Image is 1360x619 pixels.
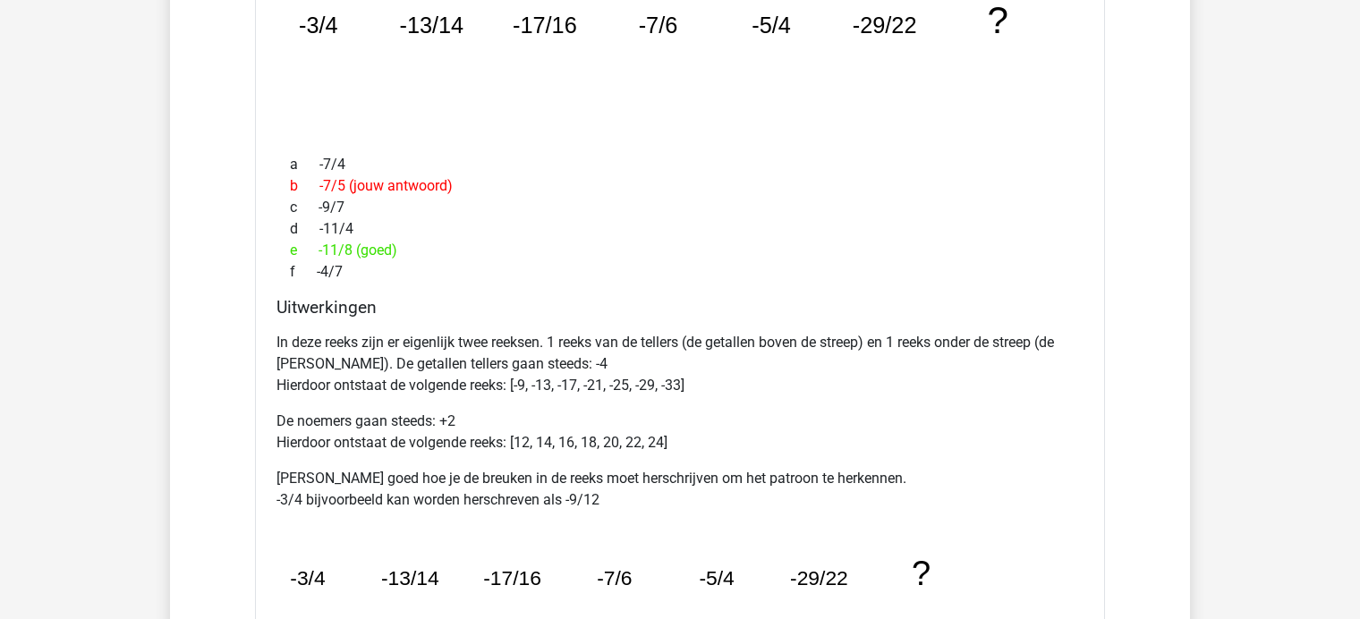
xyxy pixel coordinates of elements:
[790,566,848,589] tspan: -29/22
[290,154,319,175] span: a
[912,555,931,592] tspan: ?
[290,218,319,240] span: d
[597,566,632,589] tspan: -7/6
[276,261,1084,283] div: -4/7
[699,566,735,589] tspan: -5/4
[752,13,791,38] tspan: -5/4
[290,240,319,261] span: e
[276,175,1084,197] div: -7/5 (jouw antwoord)
[381,566,439,589] tspan: -13/14
[290,261,317,283] span: f
[853,13,917,38] tspan: -29/22
[276,240,1084,261] div: -11/8 (goed)
[276,154,1084,175] div: -7/4
[276,468,1084,511] p: [PERSON_NAME] goed hoe je de breuken in de reeks moet herschrijven om het patroon te herkennen. -...
[639,13,678,38] tspan: -7/6
[483,566,541,589] tspan: -17/16
[290,566,326,589] tspan: -3/4
[290,175,319,197] span: b
[299,13,338,38] tspan: -3/4
[276,197,1084,218] div: -9/7
[276,332,1084,396] p: In deze reeks zijn er eigenlijk twee reeksen. 1 reeks van de tellers (de getallen boven de streep...
[290,197,319,218] span: c
[276,411,1084,454] p: De noemers gaan steeds: +2 Hierdoor ontstaat de volgende reeks: [12, 14, 16, 18, 20, 22, 24]
[399,13,463,38] tspan: -13/14
[276,297,1084,318] h4: Uitwerkingen
[513,13,577,38] tspan: -17/16
[276,218,1084,240] div: -11/4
